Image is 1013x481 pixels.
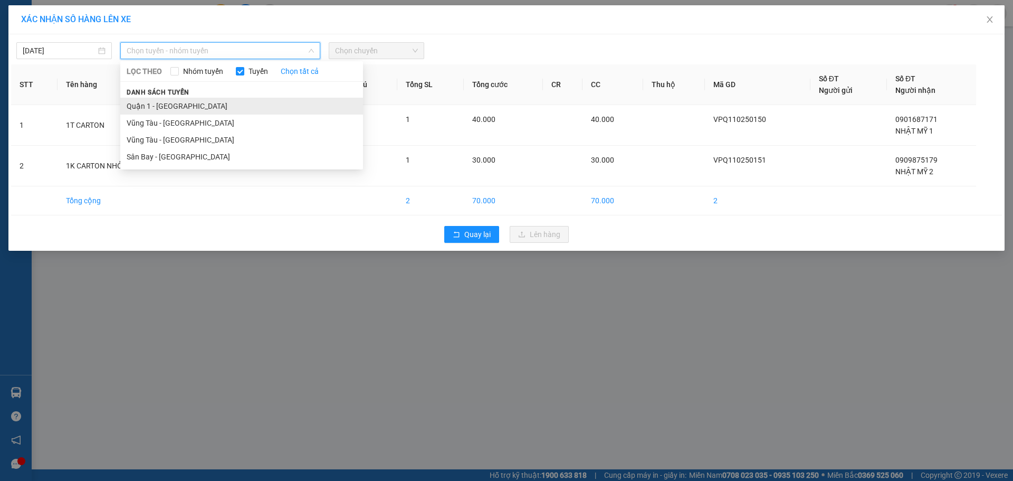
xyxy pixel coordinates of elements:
span: DĐ: [123,68,139,79]
th: Mã GD [705,64,810,105]
span: 1 [406,156,410,164]
th: CR [543,64,583,105]
span: close [986,15,994,24]
li: Quận 1 - [GEOGRAPHIC_DATA] [120,98,363,115]
span: Chọn chuyến [335,43,418,59]
span: rollback [453,231,460,239]
td: 2 [397,186,464,215]
li: Sân Bay - [GEOGRAPHIC_DATA] [120,148,363,165]
td: 70.000 [582,186,643,215]
span: 30.000 [591,156,614,164]
span: Nhận: [123,10,149,21]
li: Vũng Tàu - [GEOGRAPHIC_DATA] [120,115,363,131]
span: Người nhận [895,86,935,95]
td: 1K CARTON NHỎ [58,146,168,186]
span: 0909875179 [895,156,938,164]
span: Gửi: [9,10,25,21]
span: Số ĐT [895,74,915,83]
span: Nhóm tuyến [179,65,227,77]
th: Tổng cước [464,64,543,105]
button: rollbackQuay lại [444,226,499,243]
div: NHẬT MỸ 2 [123,34,208,47]
td: 1 [11,105,58,146]
span: LỌC THEO [127,65,162,77]
input: 15/10/2025 [23,45,96,56]
td: Tổng cộng [58,186,168,215]
span: Danh sách tuyến [120,88,196,97]
span: Quay lại [464,229,491,240]
span: down [308,48,314,54]
td: 2 [11,146,58,186]
th: CC [582,64,643,105]
button: uploadLên hàng [510,226,569,243]
span: NHẬT MỸ 2 [895,167,933,176]
span: 30.000 [472,156,495,164]
span: 40.000 [591,115,614,124]
button: Close [975,5,1005,35]
th: STT [11,64,58,105]
div: 0909875179 [123,47,208,62]
span: Chọn tuyến - nhóm tuyến [127,43,314,59]
td: 70.000 [464,186,543,215]
span: VPQ110250151 [713,156,766,164]
span: VPQ110250150 [713,115,766,124]
div: VP 18 [PERSON_NAME][GEOGRAPHIC_DATA] - [GEOGRAPHIC_DATA] [9,9,116,72]
a: Chọn tất cả [281,65,319,77]
span: Tuyến [244,65,272,77]
span: VPVT [139,62,178,80]
span: NHẬT MỸ 1 [895,127,933,135]
th: Tên hàng [58,64,168,105]
span: 40.000 [472,115,495,124]
span: XÁC NHẬN SỐ HÀNG LÊN XE [21,14,131,24]
li: Vũng Tàu - [GEOGRAPHIC_DATA] [120,131,363,148]
span: Số ĐT [819,74,839,83]
span: 1 [406,115,410,124]
td: 1T CARTON [58,105,168,146]
span: 0901687171 [895,115,938,124]
th: Tổng SL [397,64,464,105]
th: Thu hộ [643,64,705,105]
span: Người gửi [819,86,853,95]
th: Ghi chú [333,64,397,105]
td: 2 [705,186,810,215]
div: VP 108 [PERSON_NAME] [123,9,208,34]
